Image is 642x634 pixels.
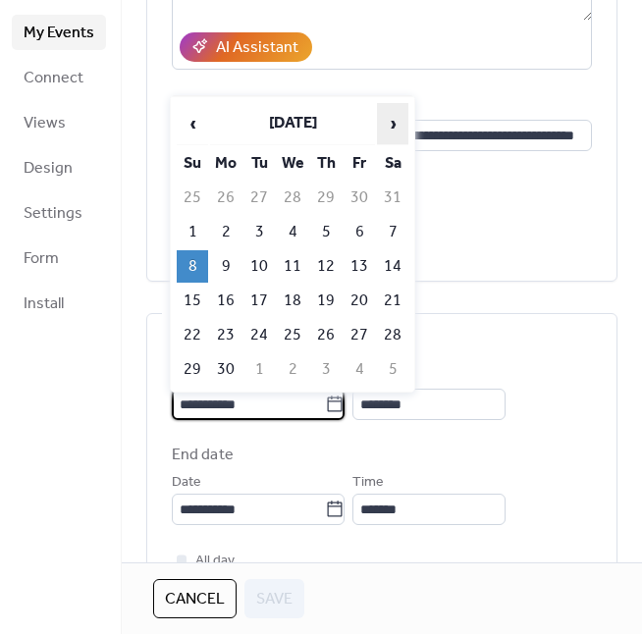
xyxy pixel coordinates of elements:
[210,250,241,283] td: 9
[177,182,208,214] td: 25
[277,319,308,351] td: 25
[344,147,375,180] th: Fr
[344,285,375,317] td: 20
[210,285,241,317] td: 16
[177,216,208,248] td: 1
[12,240,106,276] a: Form
[277,147,308,180] th: We
[195,550,235,573] span: All day
[310,216,342,248] td: 5
[243,182,275,214] td: 27
[310,285,342,317] td: 19
[12,15,106,50] a: My Events
[24,247,59,271] span: Form
[177,285,208,317] td: 15
[24,67,83,90] span: Connect
[377,216,408,248] td: 7
[377,353,408,386] td: 5
[216,36,298,60] div: AI Assistant
[243,250,275,283] td: 10
[277,285,308,317] td: 18
[12,60,106,95] a: Connect
[377,250,408,283] td: 14
[177,250,208,283] td: 8
[177,353,208,386] td: 29
[210,353,241,386] td: 30
[24,202,82,226] span: Settings
[177,147,208,180] th: Su
[243,216,275,248] td: 3
[210,147,241,180] th: Mo
[277,216,308,248] td: 4
[277,182,308,214] td: 28
[277,250,308,283] td: 11
[210,182,241,214] td: 26
[352,471,384,495] span: Time
[310,147,342,180] th: Th
[24,292,64,316] span: Install
[310,353,342,386] td: 3
[153,579,237,618] button: Cancel
[210,216,241,248] td: 2
[180,32,312,62] button: AI Assistant
[210,103,375,145] th: [DATE]
[165,588,225,611] span: Cancel
[12,195,106,231] a: Settings
[377,182,408,214] td: 31
[277,353,308,386] td: 2
[344,353,375,386] td: 4
[243,147,275,180] th: Tu
[344,216,375,248] td: 6
[344,182,375,214] td: 30
[210,319,241,351] td: 23
[243,285,275,317] td: 17
[310,250,342,283] td: 12
[243,353,275,386] td: 1
[172,444,234,467] div: End date
[172,471,201,495] span: Date
[24,22,94,45] span: My Events
[378,104,407,143] span: ›
[178,104,207,143] span: ‹
[377,147,408,180] th: Sa
[12,105,106,140] a: Views
[377,319,408,351] td: 28
[344,319,375,351] td: 27
[24,112,66,135] span: Views
[12,150,106,185] a: Design
[344,250,375,283] td: 13
[24,157,73,181] span: Design
[12,286,106,321] a: Install
[310,182,342,214] td: 29
[377,285,408,317] td: 21
[177,319,208,351] td: 22
[243,319,275,351] td: 24
[310,319,342,351] td: 26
